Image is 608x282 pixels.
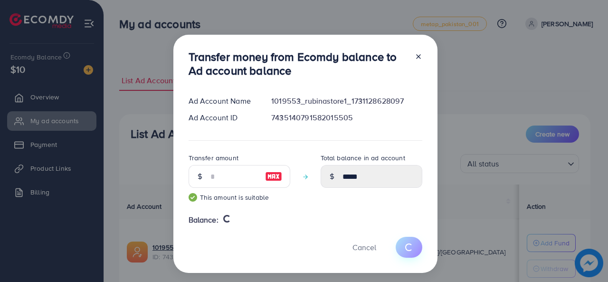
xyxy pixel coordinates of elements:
div: 7435140791582015505 [264,112,429,123]
div: Ad Account Name [181,96,264,107]
small: This amount is suitable [189,193,290,202]
label: Total balance in ad account [321,153,405,163]
h3: Transfer money from Ecomdy balance to Ad account balance [189,50,407,78]
img: image [265,171,282,182]
div: Ad Account ID [181,112,264,123]
span: Cancel [352,242,376,253]
div: 1019553_rubinastore1_1731128628097 [264,96,429,107]
button: Cancel [341,237,388,257]
label: Transfer amount [189,153,238,163]
span: Balance: [189,214,218,225]
img: guide [189,193,197,202]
